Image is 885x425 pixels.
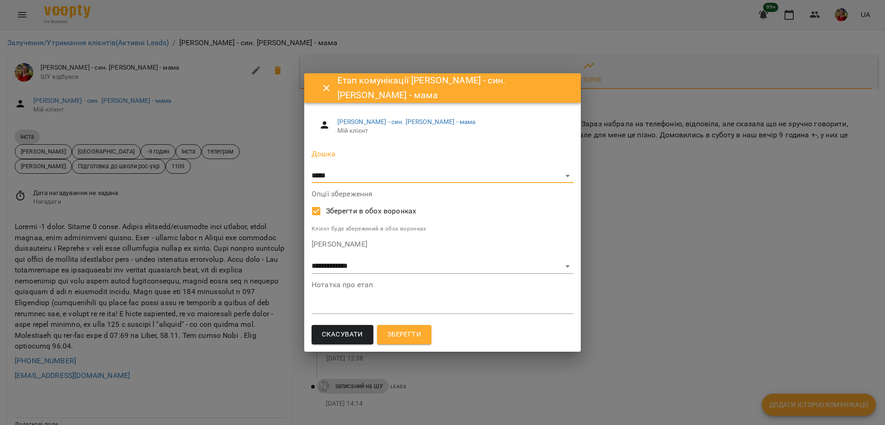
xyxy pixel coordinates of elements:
[312,281,573,289] label: Нотатка про етап
[377,325,431,344] button: Зберегти
[312,241,573,248] label: [PERSON_NAME]
[387,329,421,341] span: Зберегти
[326,206,417,217] span: Зберегти в обох воронках
[337,73,570,102] h6: Етап комунікації [PERSON_NAME] - син. [PERSON_NAME] - мама
[312,325,373,344] button: Скасувати
[312,224,573,234] p: Клієнт буде збережений в обох воронках
[337,118,476,125] a: [PERSON_NAME] - син. [PERSON_NAME] - мама
[322,329,363,341] span: Скасувати
[312,190,573,198] label: Опції збереження
[337,126,566,136] span: Мій клієнт
[315,77,337,99] button: Close
[312,150,573,158] label: Дошка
